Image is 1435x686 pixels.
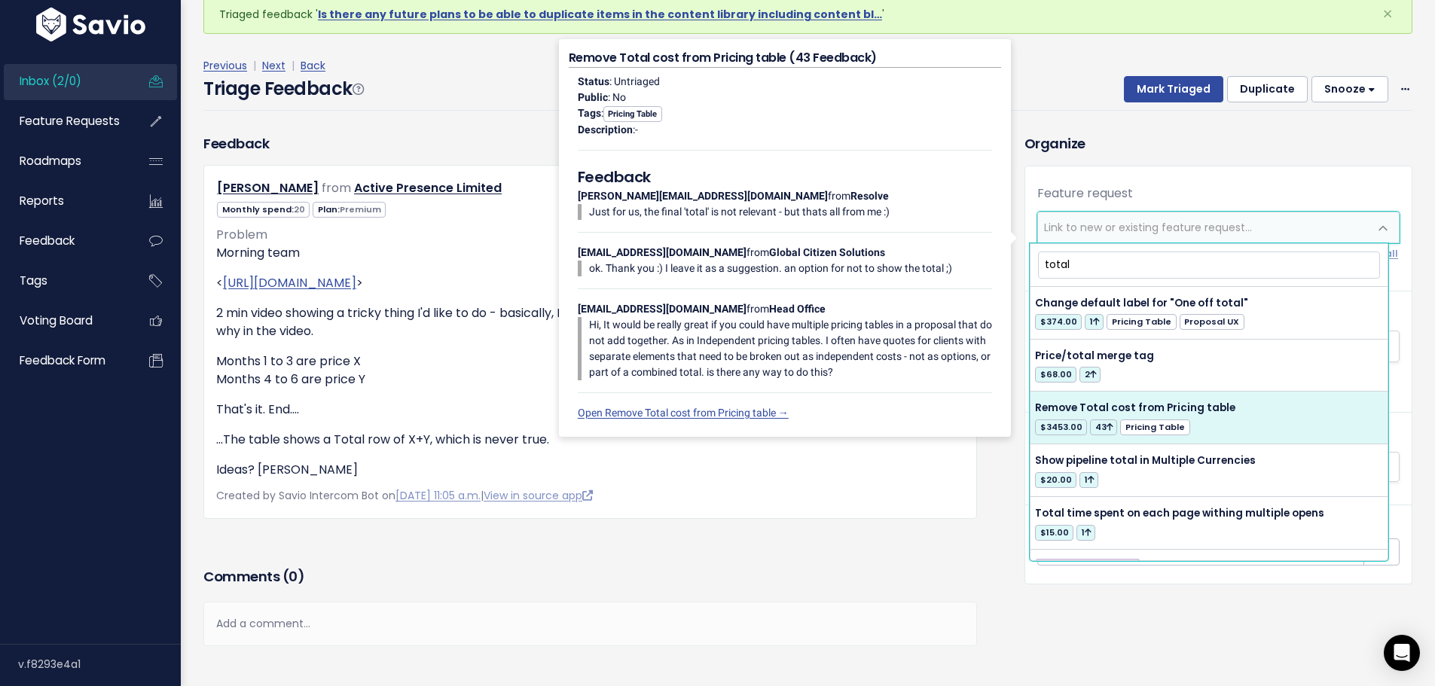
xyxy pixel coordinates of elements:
span: Change default label for "One off total" [1035,296,1248,310]
span: 0 [289,567,298,586]
span: $374.00 [1035,314,1082,330]
p: Just for us, the final 'total' is not relevant - but thats all from me :) [589,204,992,220]
span: 1 [1079,472,1098,488]
span: × [1382,2,1393,26]
span: Feedback form [20,352,105,368]
p: ok. Thank you :) I leave it as a suggestion. an option for not to show the total ;) [589,261,992,276]
span: Plan: [313,202,386,218]
strong: Description [578,123,633,136]
a: Roadmaps [4,144,125,178]
p: Morning team [216,244,964,262]
span: Feature Requests [20,113,120,129]
span: Created by Savio Intercom Bot on | [216,488,593,503]
a: [DATE] 11:05 a.m. [395,488,481,503]
a: Inbox (2/0) [4,64,125,99]
p: That's it. End.... [216,401,964,419]
a: Active Presence Limited [354,179,502,197]
a: Feature Requests [4,104,125,139]
span: total [1146,557,1171,575]
a: Feedback [4,224,125,258]
span: from [322,179,351,197]
span: Show pipeline total in Multiple Currencies [1035,453,1256,468]
a: [URL][DOMAIN_NAME] [223,274,356,291]
span: | [250,58,259,73]
a: [PERSON_NAME] [217,179,319,197]
span: $3453.00 [1035,419,1087,435]
div: Open Intercom Messenger [1384,635,1420,671]
p: Ideas? [PERSON_NAME] [216,461,964,479]
p: < > [216,274,964,292]
span: Pricing Table [1120,419,1189,435]
button: Mark Triaged [1124,76,1223,103]
span: Total time spent on each page withing multiple opens [1035,506,1324,520]
p: ...The table shows a Total row of X+Y, which is never true. [216,431,964,449]
span: Feedback [20,233,75,248]
h4: Triage Feedback [203,75,363,102]
span: 43 [1090,419,1117,435]
span: 1 [1085,314,1104,330]
span: Link to new or existing feature request... [1044,220,1252,235]
p: Hi, It would be really great if you could have multiple pricing tables in a proposal that do not ... [589,317,992,380]
strong: Resolve [850,190,889,202]
button: Duplicate [1227,76,1308,103]
div: v.f8293e4a1 [18,645,181,684]
p: Months 1 to 3 are price X Months 4 to 6 are price Y [216,352,964,389]
button: Snooze [1311,76,1388,103]
h4: Remove Total cost from Pricing table (43 Feedback) [569,49,1001,68]
strong: [EMAIL_ADDRESS][DOMAIN_NAME] [578,246,747,258]
span: Remove Total cost from Pricing table [1035,401,1235,415]
strong: CREATE NEW FEATURE [1040,560,1136,572]
span: Price/total merge tag [1035,349,1154,363]
strong: Tags [578,107,601,119]
span: $15.00 [1035,525,1073,541]
strong: Status [578,75,609,87]
span: Problem [216,226,267,243]
h5: Feedback [578,166,992,188]
h3: Organize [1024,133,1412,154]
span: $20.00 [1035,472,1076,488]
a: Voting Board [4,303,125,338]
span: Monthly spend: [217,202,310,218]
strong: [EMAIL_ADDRESS][DOMAIN_NAME] [578,303,747,315]
strong: Public [578,91,608,103]
span: Proposal UX [1180,314,1244,330]
div: : Untriaged : No : : from from from [569,68,1001,427]
a: Previous [203,58,247,73]
span: Pricing Table [603,106,662,122]
a: Feedback form [4,343,125,378]
span: 1 [1076,525,1095,541]
span: Inbox (2/0) [20,73,81,89]
span: Reports [20,193,64,209]
a: Reports [4,184,125,218]
a: Tags [4,264,125,298]
h3: Comments ( ) [203,566,977,587]
span: Pricing Table [1107,314,1176,330]
span: 20 [294,203,305,215]
strong: [PERSON_NAME][EMAIL_ADDRESS][DOMAIN_NAME] [578,190,828,202]
span: Voting Board [20,313,93,328]
p: 2 min video showing a tricky thing I'd like to do - basically, I'd like to not display the Total ... [216,304,964,340]
span: - [635,123,638,136]
span: Premium [340,203,381,215]
strong: Global Citizen Solutions [769,246,885,258]
a: Open Remove Total cost from Pricing table → [578,407,789,419]
span: Tags [20,273,47,288]
span: 2 [1079,367,1101,383]
label: Feature request [1037,184,1133,203]
span: Roadmaps [20,153,81,169]
h3: Feedback [203,133,269,154]
a: View in source app [484,488,593,503]
div: Add a comment... [203,602,977,646]
a: Next [262,58,285,73]
strong: Head Office [769,303,826,315]
img: logo-white.9d6f32f41409.svg [32,8,149,41]
a: Is there any future plans to be able to duplicate items in the content library including content bl… [318,7,882,22]
a: Back [301,58,325,73]
span: | [289,58,298,73]
span: $68.00 [1035,367,1076,383]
